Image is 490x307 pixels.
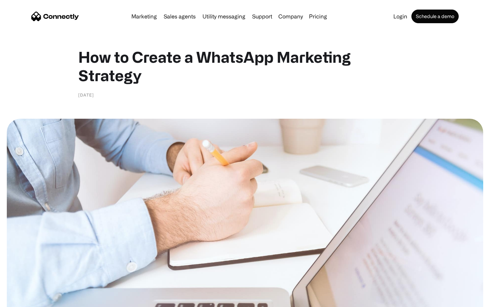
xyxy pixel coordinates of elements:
a: Login [391,14,410,19]
div: [DATE] [78,91,94,98]
a: Utility messaging [200,14,248,19]
aside: Language selected: English [7,295,41,305]
a: Schedule a demo [411,10,459,23]
h1: How to Create a WhatsApp Marketing Strategy [78,48,412,85]
a: Pricing [306,14,330,19]
a: Support [249,14,275,19]
ul: Language list [14,295,41,305]
div: Company [278,12,303,21]
a: Marketing [129,14,160,19]
a: Sales agents [161,14,198,19]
